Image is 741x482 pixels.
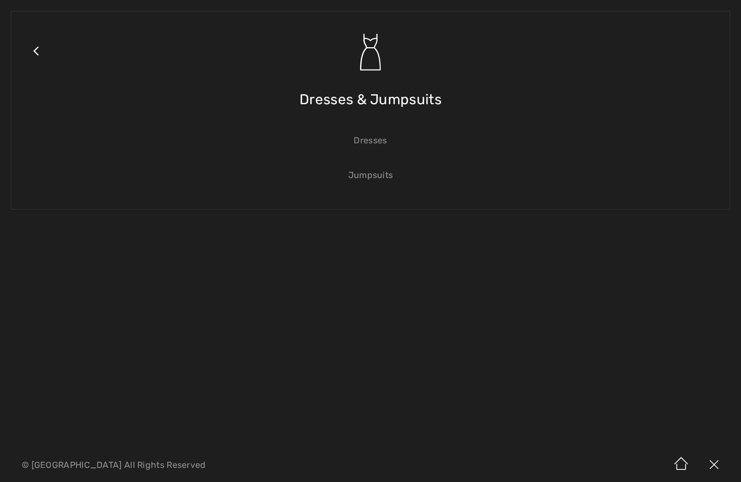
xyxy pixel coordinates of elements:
[299,80,442,119] span: Dresses & Jumpsuits
[22,163,719,187] a: Jumpsuits
[698,448,730,482] img: X
[22,129,719,153] a: Dresses
[22,461,435,469] p: © [GEOGRAPHIC_DATA] All Rights Reserved
[665,448,698,482] img: Home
